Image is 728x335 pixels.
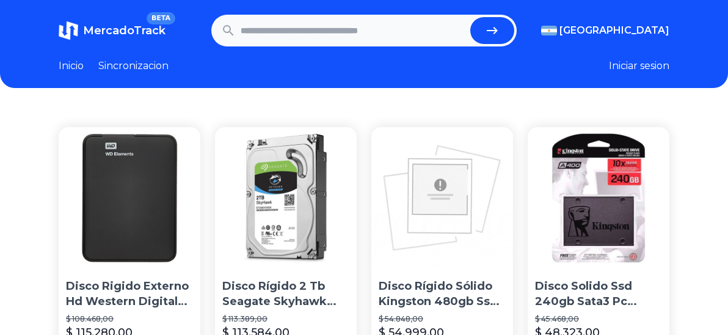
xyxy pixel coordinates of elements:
[559,23,669,38] span: [GEOGRAPHIC_DATA]
[147,12,175,24] span: BETA
[66,279,193,309] p: Disco Rigido Externo Hd Western Digital 1tb Usb 3.0 Win/mac
[59,127,200,269] img: Disco Rigido Externo Hd Western Digital 1tb Usb 3.0 Win/mac
[528,127,669,269] img: Disco Solido Ssd 240gb Sata3 Pc Notebook Mac
[535,279,662,309] p: Disco Solido Ssd 240gb Sata3 Pc Notebook Mac
[541,26,557,35] img: Argentina
[222,279,349,309] p: Disco Rígido 2 Tb Seagate Skyhawk Simil Purple Wd Dvr Cct
[541,23,669,38] button: [GEOGRAPHIC_DATA]
[98,59,169,73] a: Sincronizacion
[609,59,669,73] button: Iniciar sesion
[379,314,506,324] p: $ 54.848,00
[59,21,166,40] a: MercadoTrackBETA
[66,314,193,324] p: $ 108.468,00
[215,127,357,269] img: Disco Rígido 2 Tb Seagate Skyhawk Simil Purple Wd Dvr Cct
[379,279,506,309] p: Disco Rígido Sólido Kingston 480gb Ssd Now A400 Sata3 2.5
[222,314,349,324] p: $ 113.389,00
[83,24,166,37] span: MercadoTrack
[535,314,662,324] p: $ 45.468,00
[371,127,513,269] img: Disco Rígido Sólido Kingston 480gb Ssd Now A400 Sata3 2.5
[59,21,78,40] img: MercadoTrack
[59,59,84,73] a: Inicio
